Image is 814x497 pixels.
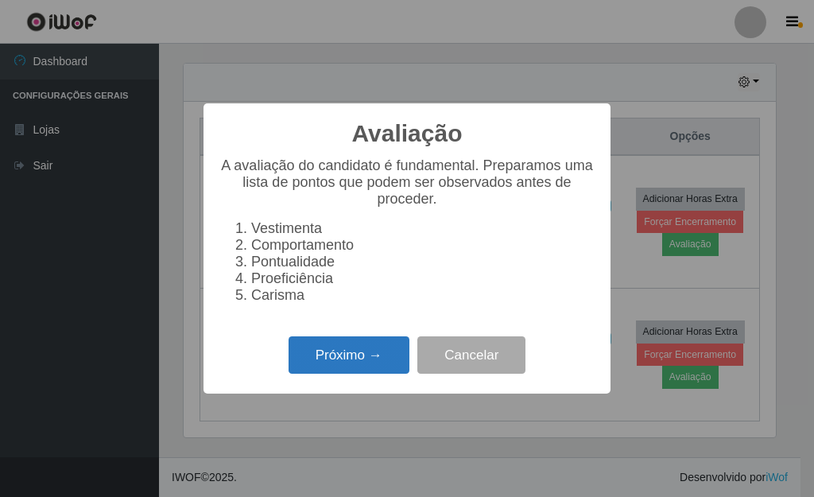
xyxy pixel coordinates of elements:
li: Pontualidade [251,254,595,270]
li: Vestimenta [251,220,595,237]
button: Próximo → [289,336,409,374]
p: A avaliação do candidato é fundamental. Preparamos uma lista de pontos que podem ser observados a... [219,157,595,208]
h2: Avaliação [352,119,463,148]
li: Carisma [251,287,595,304]
button: Cancelar [417,336,525,374]
li: Proeficiência [251,270,595,287]
li: Comportamento [251,237,595,254]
